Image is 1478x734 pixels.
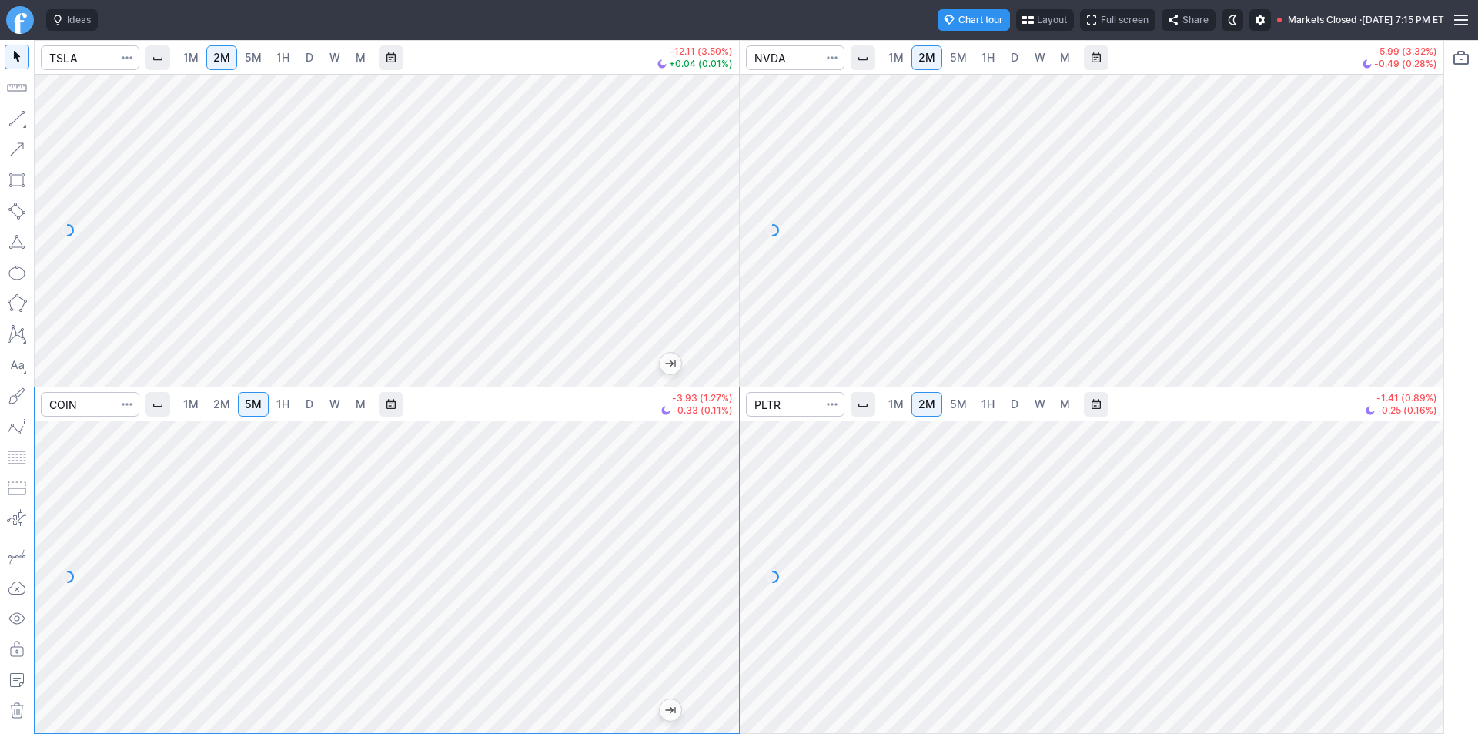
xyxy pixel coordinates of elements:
a: W [323,45,347,70]
span: 1M [888,397,904,411]
button: Arrow [5,137,29,162]
span: 5M [245,397,262,411]
input: Search [41,45,139,70]
span: Share [1182,12,1209,28]
button: Range [1084,45,1108,70]
button: Position [5,476,29,501]
button: Elliott waves [5,414,29,439]
span: 1H [276,51,289,64]
span: D [1011,397,1018,411]
a: 1M [176,392,206,417]
button: Full screen [1080,9,1155,31]
button: Range [379,392,403,417]
button: Add note [5,668,29,692]
span: W [1035,51,1045,64]
a: 5M [238,392,269,417]
a: 2M [911,392,942,417]
span: W [329,51,340,64]
a: 5M [238,45,269,70]
span: 1H [981,397,995,411]
a: Finviz.com [6,6,34,34]
p: -5.99 (3.32%) [1363,47,1437,56]
a: 2M [911,45,942,70]
button: Search [116,392,138,417]
span: 2M [213,397,230,411]
span: 5M [245,51,262,64]
a: 5M [943,45,974,70]
a: W [1028,45,1052,70]
a: 1M [881,45,911,70]
button: Ideas [46,9,98,31]
button: Line [5,106,29,131]
span: 1M [183,51,199,64]
button: Interval [851,392,875,417]
a: D [297,392,322,417]
span: D [306,51,313,64]
span: Ideas [67,12,91,28]
a: M [348,392,373,417]
button: Triangle [5,230,29,254]
button: Search [116,45,138,70]
span: 5M [950,397,967,411]
p: -3.93 (1.27%) [661,394,733,403]
span: 2M [213,51,230,64]
span: M [356,397,366,411]
a: 5M [943,392,974,417]
span: D [1011,51,1018,64]
a: 1M [881,392,911,417]
a: M [1053,45,1078,70]
span: 2M [918,397,935,411]
button: Ellipse [5,260,29,285]
span: -0.25 (0.16%) [1377,406,1437,415]
button: Drawings autosave: Off [5,575,29,600]
button: Layout [1016,9,1074,31]
span: Layout [1037,12,1067,28]
a: 1H [975,45,1001,70]
button: Search [821,392,843,417]
button: Portfolio watchlist [1449,45,1473,70]
p: -1.41 (0.89%) [1366,394,1437,403]
p: -12.11 (3.50%) [657,47,733,56]
a: 1M [176,45,206,70]
a: D [1002,45,1027,70]
span: M [356,51,366,64]
span: 1M [888,51,904,64]
button: Rectangle [5,168,29,193]
input: Search [41,392,139,417]
button: Interval [145,392,170,417]
span: M [1060,397,1070,411]
button: Share [1162,9,1216,31]
input: Search [746,45,844,70]
span: -0.49 (0.28%) [1374,59,1437,69]
button: Jump to the most recent bar [660,353,681,374]
button: Toggle dark mode [1222,9,1243,31]
a: 2M [206,392,237,417]
input: Search [746,392,844,417]
button: Interval [145,45,170,70]
button: Range [379,45,403,70]
button: Drawing mode: Single [5,545,29,569]
button: Brush [5,384,29,408]
button: Remove all drawings [5,699,29,723]
a: D [297,45,322,70]
a: D [1002,392,1027,417]
button: Jump to the most recent bar [660,699,681,721]
span: Markets Closed · [1288,12,1362,28]
span: +0.04 (0.01%) [669,59,733,69]
button: Fibonacci retracements [5,445,29,470]
span: M [1060,51,1070,64]
a: 2M [206,45,237,70]
button: Interval [851,45,875,70]
span: [DATE] 7:15 PM ET [1362,12,1444,28]
button: Search [821,45,843,70]
a: W [323,392,347,417]
span: Full screen [1101,12,1149,28]
button: XABCD [5,322,29,347]
a: M [1053,392,1078,417]
button: Hide drawings [5,606,29,631]
span: D [306,397,313,411]
button: Lock drawings [5,637,29,662]
span: 2M [918,51,935,64]
span: Chart tour [958,12,1003,28]
button: Text [5,353,29,377]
